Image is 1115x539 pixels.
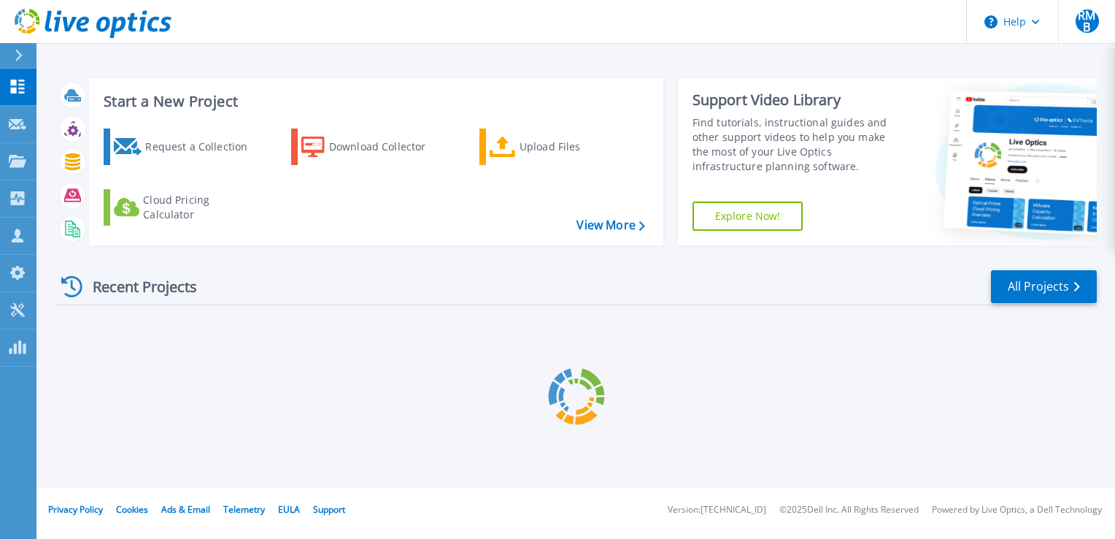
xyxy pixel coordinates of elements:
[313,503,345,516] a: Support
[692,115,903,174] div: Find tutorials, instructional guides and other support videos to help you make the most of your L...
[779,505,919,515] li: © 2025 Dell Inc. All Rights Reserved
[161,503,210,516] a: Ads & Email
[291,129,454,165] a: Download Collector
[104,129,266,165] a: Request a Collection
[991,270,1097,303] a: All Projects
[145,132,262,161] div: Request a Collection
[329,132,446,161] div: Download Collector
[278,503,300,516] a: EULA
[479,129,642,165] a: Upload Files
[56,269,217,305] div: Recent Projects
[1076,9,1099,33] span: RMB
[104,189,266,226] a: Cloud Pricing Calculator
[104,93,644,110] h3: Start a New Project
[932,505,1102,515] li: Powered by Live Optics, a Dell Technology
[143,193,260,222] div: Cloud Pricing Calculator
[116,503,148,516] a: Cookies
[668,505,766,515] li: Version: [TECHNICAL_ID]
[576,218,644,232] a: View More
[692,202,803,231] a: Explore Now!
[223,503,265,516] a: Telemetry
[520,132,636,161] div: Upload Files
[692,91,903,110] div: Support Video Library
[48,503,103,516] a: Privacy Policy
